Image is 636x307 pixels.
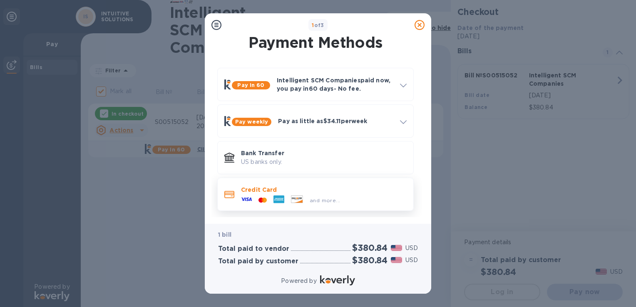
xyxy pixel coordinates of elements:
[312,22,324,28] b: of 3
[391,245,402,251] img: USD
[281,277,316,285] p: Powered by
[278,117,393,125] p: Pay as little as $34.11 per week
[352,255,388,265] h2: $380.84
[237,82,264,88] b: Pay in 60
[218,245,289,253] h3: Total paid to vendor
[310,197,340,203] span: and more...
[235,119,268,125] b: Pay weekly
[320,275,355,285] img: Logo
[391,257,402,263] img: USD
[405,256,418,265] p: USD
[277,76,393,93] p: Intelligent SCM Companies paid now, you pay in 60 days - No fee.
[218,257,298,265] h3: Total paid by customer
[312,22,314,28] span: 1
[241,149,407,157] p: Bank Transfer
[241,158,407,166] p: US banks only.
[241,186,407,194] p: Credit Card
[216,34,415,51] h1: Payment Methods
[352,243,388,253] h2: $380.84
[218,231,231,238] b: 1 bill
[405,244,418,253] p: USD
